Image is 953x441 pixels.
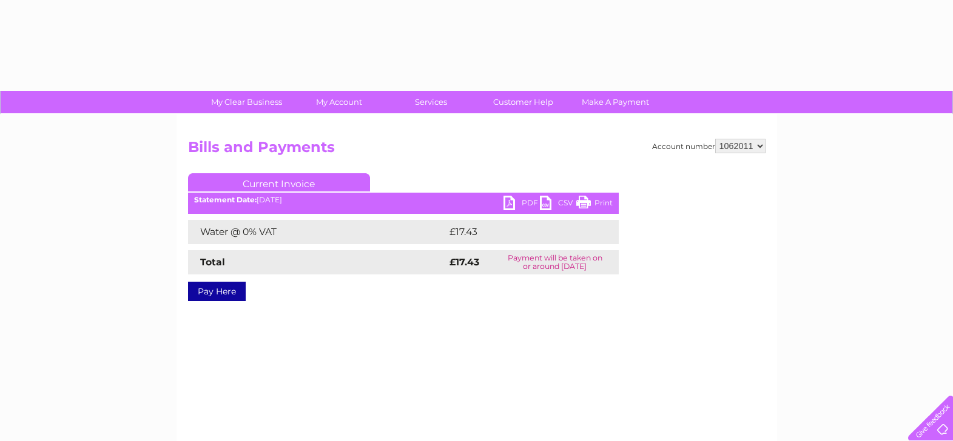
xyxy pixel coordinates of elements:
[473,91,573,113] a: Customer Help
[491,250,619,274] td: Payment will be taken on or around [DATE]
[576,196,613,213] a: Print
[200,256,225,268] strong: Total
[652,139,766,153] div: Account number
[194,195,257,204] b: Statement Date:
[188,220,446,244] td: Water @ 0% VAT
[450,256,479,268] strong: £17.43
[188,139,766,162] h2: Bills and Payments
[188,173,370,191] a: Current Invoice
[446,220,593,244] td: £17.43
[540,196,576,213] a: CSV
[503,196,540,213] a: PDF
[289,91,389,113] a: My Account
[565,91,665,113] a: Make A Payment
[381,91,481,113] a: Services
[188,282,246,301] a: Pay Here
[197,91,297,113] a: My Clear Business
[188,196,619,204] div: [DATE]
